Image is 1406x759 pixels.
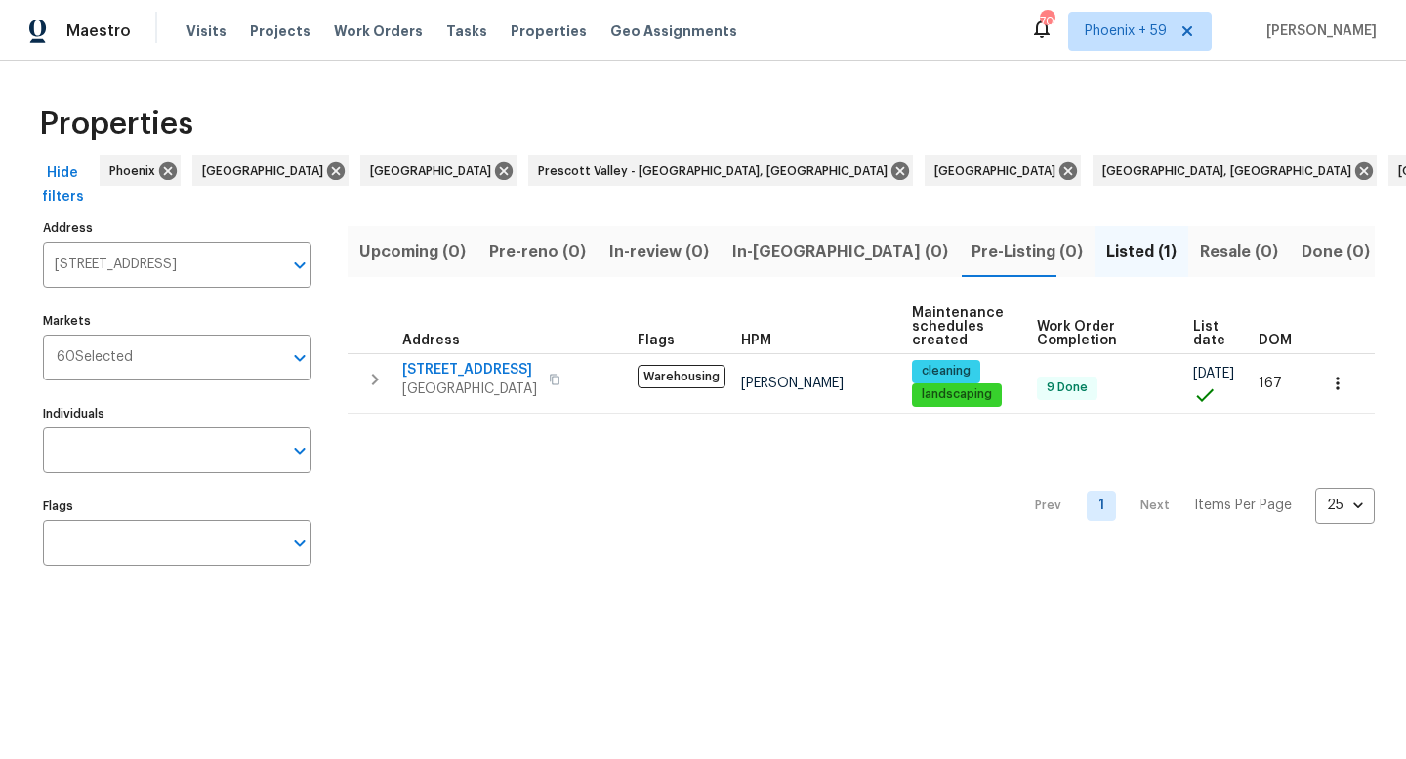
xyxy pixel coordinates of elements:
[741,377,844,390] span: [PERSON_NAME]
[359,238,466,265] span: Upcoming (0)
[446,24,487,38] span: Tasks
[1259,334,1292,347] span: DOM
[286,437,313,464] button: Open
[925,155,1081,186] div: [GEOGRAPHIC_DATA]
[192,155,349,186] div: [GEOGRAPHIC_DATA]
[43,500,311,512] label: Flags
[360,155,517,186] div: [GEOGRAPHIC_DATA]
[334,21,423,41] span: Work Orders
[914,386,1000,403] span: landscaping
[286,344,313,372] button: Open
[250,21,310,41] span: Projects
[1259,21,1377,41] span: [PERSON_NAME]
[1102,161,1359,180] span: [GEOGRAPHIC_DATA], [GEOGRAPHIC_DATA]
[370,161,499,180] span: [GEOGRAPHIC_DATA]
[912,306,1004,347] span: Maintenance schedules created
[538,161,895,180] span: Prescott Valley - [GEOGRAPHIC_DATA], [GEOGRAPHIC_DATA]
[202,161,331,180] span: [GEOGRAPHIC_DATA]
[609,238,709,265] span: In-review (0)
[741,334,771,347] span: HPM
[1087,491,1116,521] a: Goto page 1
[511,21,587,41] span: Properties
[1037,320,1160,347] span: Work Order Completion
[57,349,133,366] span: 60 Selected
[402,334,460,347] span: Address
[1200,238,1278,265] span: Resale (0)
[1106,238,1177,265] span: Listed (1)
[1259,377,1282,390] span: 167
[39,161,86,209] span: Hide filters
[732,238,948,265] span: In-[GEOGRAPHIC_DATA] (0)
[1302,238,1370,265] span: Done (0)
[1194,496,1292,515] p: Items Per Page
[43,315,311,327] label: Markets
[402,379,537,399] span: [GEOGRAPHIC_DATA]
[39,114,193,134] span: Properties
[914,363,978,379] span: cleaning
[1193,320,1225,347] span: List date
[1093,155,1377,186] div: [GEOGRAPHIC_DATA], [GEOGRAPHIC_DATA]
[934,161,1063,180] span: [GEOGRAPHIC_DATA]
[638,334,675,347] span: Flags
[638,365,725,388] span: Warehousing
[1315,480,1375,531] div: 25
[286,530,313,557] button: Open
[43,408,311,419] label: Individuals
[100,155,181,186] div: Phoenix
[286,252,313,279] button: Open
[66,21,131,41] span: Maestro
[1193,367,1234,380] span: [DATE]
[610,21,737,41] span: Geo Assignments
[528,155,913,186] div: Prescott Valley - [GEOGRAPHIC_DATA], [GEOGRAPHIC_DATA]
[489,238,586,265] span: Pre-reno (0)
[31,155,94,215] button: Hide filters
[402,360,537,379] span: [STREET_ADDRESS]
[186,21,227,41] span: Visits
[109,161,163,180] span: Phoenix
[1039,379,1096,396] span: 9 Done
[43,222,311,234] label: Address
[972,238,1083,265] span: Pre-Listing (0)
[1016,425,1375,585] nav: Pagination Navigation
[1040,12,1054,31] div: 700
[1085,21,1167,41] span: Phoenix + 59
